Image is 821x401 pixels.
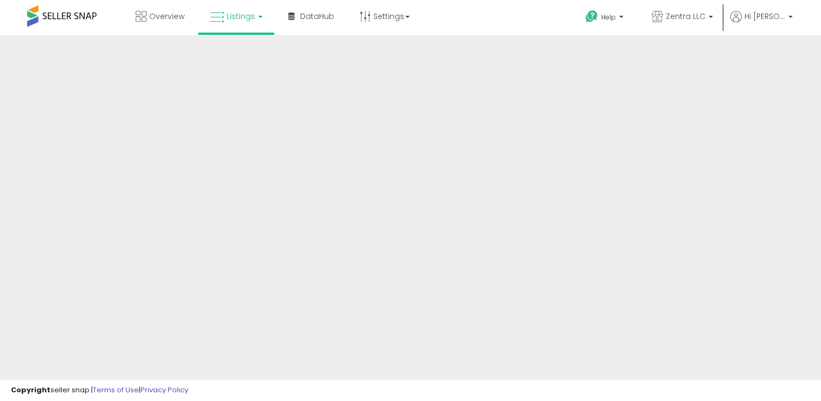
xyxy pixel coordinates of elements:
[601,12,616,22] span: Help
[585,10,599,23] i: Get Help
[93,385,139,395] a: Terms of Use
[149,11,184,22] span: Overview
[744,11,785,22] span: Hi [PERSON_NAME]
[730,11,793,35] a: Hi [PERSON_NAME]
[11,385,50,395] strong: Copyright
[577,2,634,35] a: Help
[141,385,188,395] a: Privacy Policy
[300,11,334,22] span: DataHub
[227,11,255,22] span: Listings
[11,385,188,396] div: seller snap | |
[666,11,705,22] span: Zentra LLC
